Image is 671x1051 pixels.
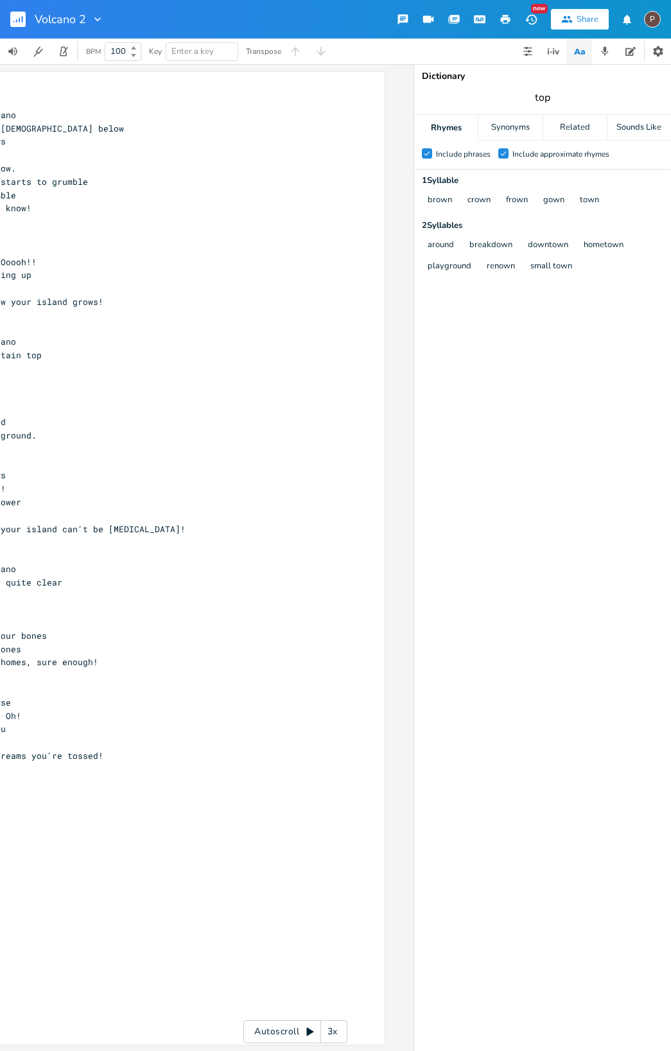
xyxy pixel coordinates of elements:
[512,150,609,158] div: Include approximate rhymes
[422,177,663,185] div: 1 Syllable
[607,115,671,141] div: Sounds Like
[580,195,599,206] button: town
[506,195,528,206] button: frown
[531,4,548,13] div: New
[86,48,101,55] div: BPM
[171,46,214,57] span: Enter a key
[422,221,663,230] div: 2 Syllable s
[422,72,663,81] div: Dictionary
[469,240,512,251] button: breakdown
[428,240,454,251] button: around
[584,240,623,251] button: hometown
[246,48,281,55] div: Transpose
[35,13,86,25] span: Volcano 2
[543,115,607,141] div: Related
[644,4,661,34] button: P
[487,261,515,272] button: renown
[528,240,568,251] button: downtown
[149,48,162,55] div: Key
[530,261,572,272] button: small town
[543,195,564,206] button: gown
[436,150,491,158] div: Include phrases
[428,261,471,272] button: playground
[518,8,544,31] button: New
[577,13,598,25] div: Share
[478,115,542,141] div: Synonyms
[321,1020,344,1043] div: 3x
[414,115,478,141] div: Rhymes
[467,195,491,206] button: crown
[428,195,452,206] button: brown
[551,9,609,30] button: Share
[243,1020,347,1043] div: Autoscroll
[644,11,661,28] div: Paul H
